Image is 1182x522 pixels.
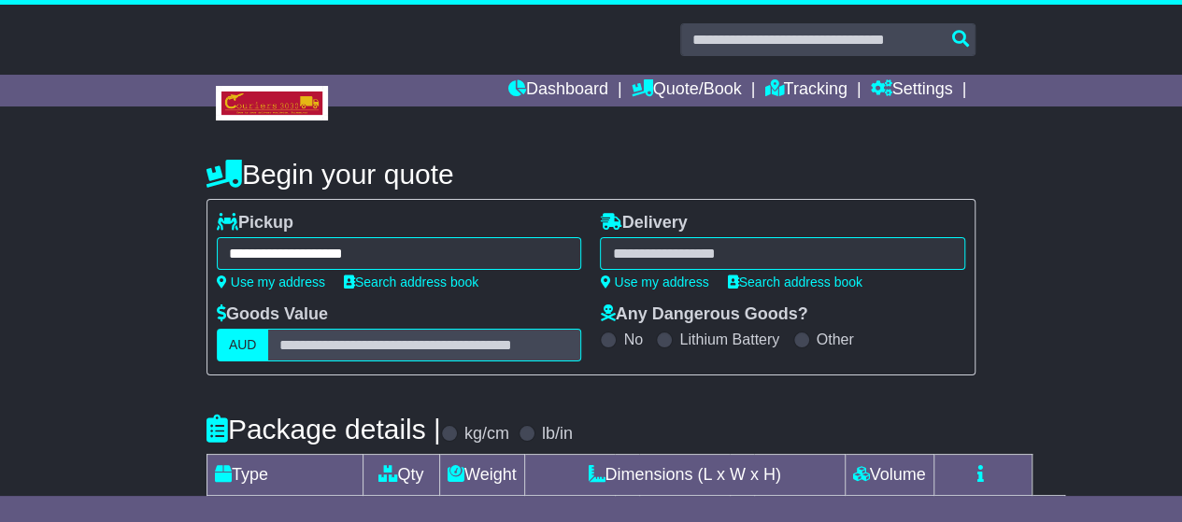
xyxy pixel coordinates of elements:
label: lb/in [542,424,573,444]
td: Weight [439,455,524,496]
a: Search address book [344,275,478,289]
h4: Package details | [206,414,441,444]
label: Goods Value [217,304,328,325]
label: No [623,331,642,348]
a: Quote/Book [632,75,742,106]
label: Delivery [600,213,687,233]
a: Settings [870,75,952,106]
td: Type [206,455,363,496]
a: Search address book [728,275,862,289]
a: Use my address [600,275,708,289]
td: Dimensions (L x W x H) [524,455,845,496]
label: Any Dangerous Goods? [600,304,807,325]
label: Other [817,331,854,348]
label: Lithium Battery [679,331,779,348]
td: Qty [363,455,439,496]
a: Use my address [217,275,325,289]
label: Pickup [217,213,293,233]
label: AUD [217,329,269,361]
h4: Begin your quote [206,159,976,190]
a: Tracking [764,75,847,106]
a: Dashboard [508,75,608,106]
label: kg/cm [464,424,509,444]
td: Volume [845,455,933,496]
